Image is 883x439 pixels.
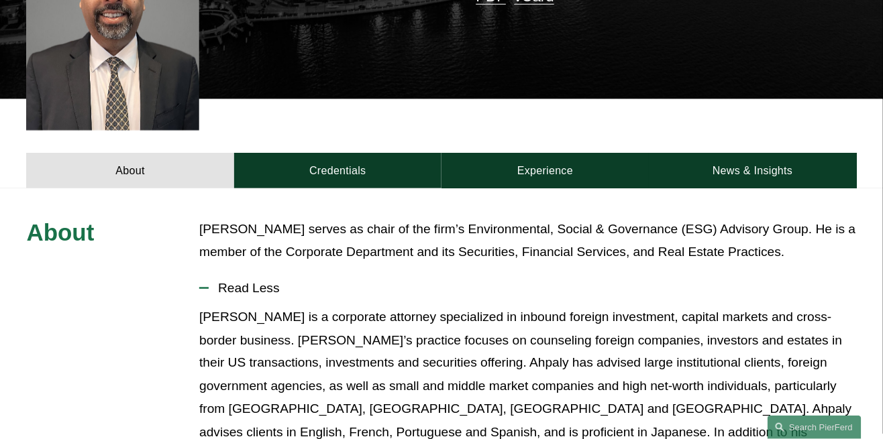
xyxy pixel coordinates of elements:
span: About [26,219,94,245]
a: Experience [442,153,649,188]
span: Read Less [209,281,856,296]
a: About [26,153,233,188]
a: News & Insights [649,153,856,188]
a: Search this site [768,416,862,439]
p: [PERSON_NAME] serves as chair of the firm’s Environmental, Social & Governance (ESG) Advisory Gro... [199,218,856,264]
a: Credentials [234,153,442,188]
button: Read Less [199,271,856,306]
